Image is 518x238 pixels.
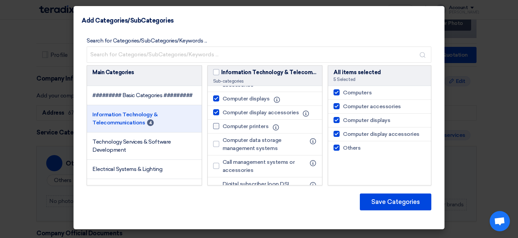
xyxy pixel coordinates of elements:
div: Open chat [490,211,510,231]
span: Computer display accessories [223,109,299,117]
span: Computer printers [223,122,269,130]
span: Computer display accessories [343,130,420,138]
span: Others [343,144,361,152]
span: Digital subscriber loop DSL access equipment and components and accessories [223,180,306,204]
span: Information Technology & Telecommunications [92,111,157,126]
span: ######### Basic Categories ######### [92,92,193,98]
h4: Add Categories/SubCategories [82,16,174,25]
button: Save Categories [360,194,431,210]
span: Computer displays [343,116,390,124]
label: Search for Categories/SubCategories/Keywords ... [87,37,207,45]
div: Main Categories [92,68,196,77]
span: Call management systems or accessories [223,158,306,174]
span: Computer data storage management systems [223,136,306,152]
span: 4 [147,119,154,126]
span: Electrical Systems & Lighting [92,166,162,172]
div: 5 Selected [334,77,426,83]
span: Computers [343,89,372,97]
span: Information Technology & Telecommunications [221,68,317,77]
div: All items selected [334,68,426,77]
span: Computer accessories [343,102,401,111]
span: Computer displays [223,95,270,103]
input: Search for Categories/SubCategories/Keywords ... [87,47,431,63]
div: Sub-categories [213,78,317,84]
span: Technology Services & Software Development [92,139,171,153]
